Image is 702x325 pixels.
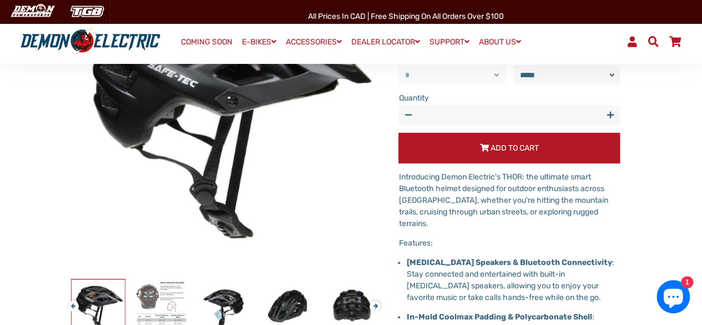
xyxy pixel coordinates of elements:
[308,12,504,21] span: All Prices in CAD | Free shipping on all orders over $100
[398,106,620,125] input: quantity
[475,34,525,50] a: ABOUT US
[64,2,110,21] img: TGB Canada
[406,258,612,267] strong: [MEDICAL_DATA] Speakers & Bluetooth Connectivity
[398,237,620,249] p: Features:
[600,106,620,125] button: Increase item quantity by one
[6,2,59,21] img: Demon Electric
[398,133,620,163] button: Add to Cart
[491,143,539,153] span: Add to Cart
[398,171,620,229] p: Introducing Demon Electric's THOR: the ultimate smart Bluetooth helmet designed for outdoor enthu...
[398,92,620,104] label: Quantity
[406,312,592,322] strong: In-Mold Coolmax Padding & Polycarbonate Shell
[347,34,424,50] a: DEALER LOCATOR
[177,34,236,50] a: COMING SOON
[17,27,164,56] img: Demon Electric logo
[238,34,280,50] a: E-BIKES
[282,34,346,50] a: ACCESSORIES
[653,280,693,316] inbox-online-store-chat: Shopify online store chat
[68,295,74,308] button: Previous
[398,106,418,125] button: Reduce item quantity by one
[370,295,376,308] button: Next
[426,34,473,50] a: SUPPORT
[406,257,620,303] p: : Stay connected and entertained with built-in [MEDICAL_DATA] speakers, allowing you to enjoy you...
